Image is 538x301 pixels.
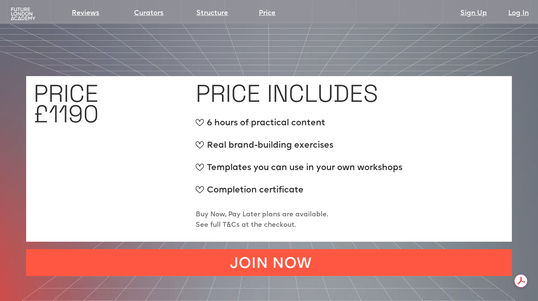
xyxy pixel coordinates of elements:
[134,8,164,19] a: Curators
[460,8,487,19] a: Sign Up
[26,249,512,276] a: JOIN NOW
[196,210,328,231] p: Buy Now, Pay Later plans are available. See full T&Cs at the checkout.
[508,8,529,19] a: Log In
[196,184,402,203] div: Completion certificate
[196,139,402,158] div: Real brand-building exercises
[196,83,378,104] h1: PRICE INCLUDES
[72,8,99,19] a: Reviews
[196,8,228,19] a: Structure
[259,8,276,19] a: Price
[196,117,402,136] div: 6 hours of practical content
[34,83,99,124] h1: PRICE £1190
[196,162,402,181] div: Templates you can use in your own workshops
